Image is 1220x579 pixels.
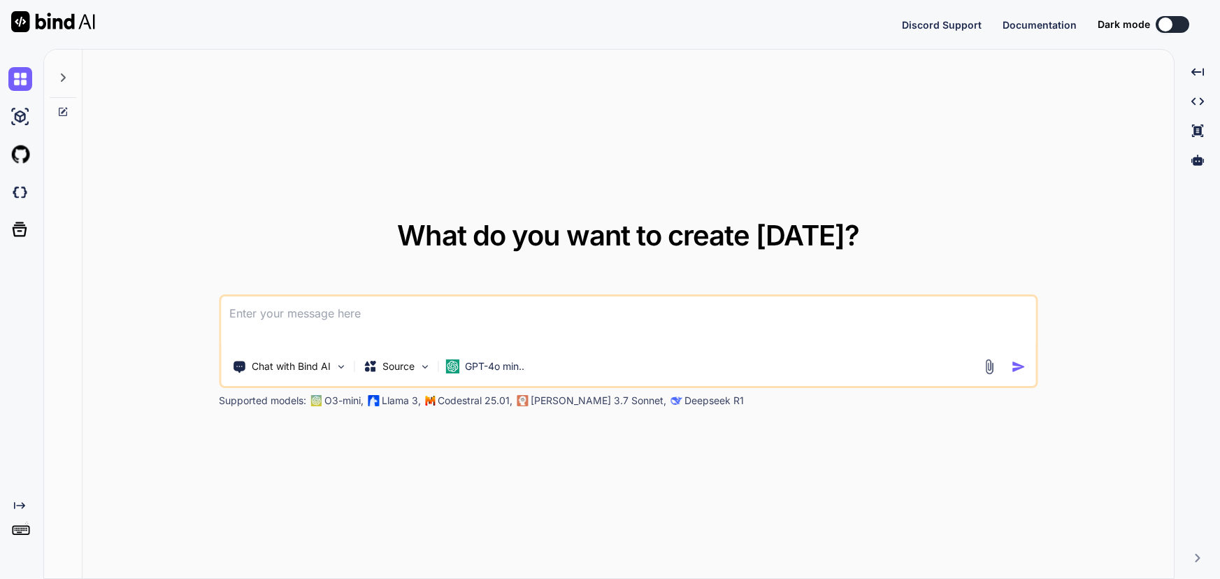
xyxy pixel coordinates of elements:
p: Supported models: [219,394,306,408]
p: GPT-4o min.. [465,359,524,373]
button: Documentation [1003,17,1077,32]
p: Llama 3, [382,394,421,408]
img: attachment [981,359,997,375]
p: [PERSON_NAME] 3.7 Sonnet, [531,394,666,408]
img: Pick Tools [335,361,347,373]
img: GPT-4o mini [445,359,459,373]
span: Dark mode [1098,17,1150,31]
p: Chat with Bind AI [252,359,331,373]
span: Discord Support [902,19,982,31]
span: What do you want to create [DATE]? [397,218,859,252]
img: Pick Models [419,361,431,373]
p: Codestral 25.01, [438,394,512,408]
img: Mistral-AI [425,396,435,406]
img: Bind AI [11,11,95,32]
p: Deepseek R1 [684,394,744,408]
p: Source [382,359,415,373]
img: ai-studio [8,105,32,129]
img: claude [670,395,682,406]
img: chat [8,67,32,91]
img: icon [1011,359,1026,374]
p: O3-mini, [324,394,364,408]
img: githubLight [8,143,32,166]
img: GPT-4 [310,395,322,406]
img: darkCloudIdeIcon [8,180,32,204]
button: Discord Support [902,17,982,32]
img: Llama2 [368,395,379,406]
img: claude [517,395,528,406]
span: Documentation [1003,19,1077,31]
